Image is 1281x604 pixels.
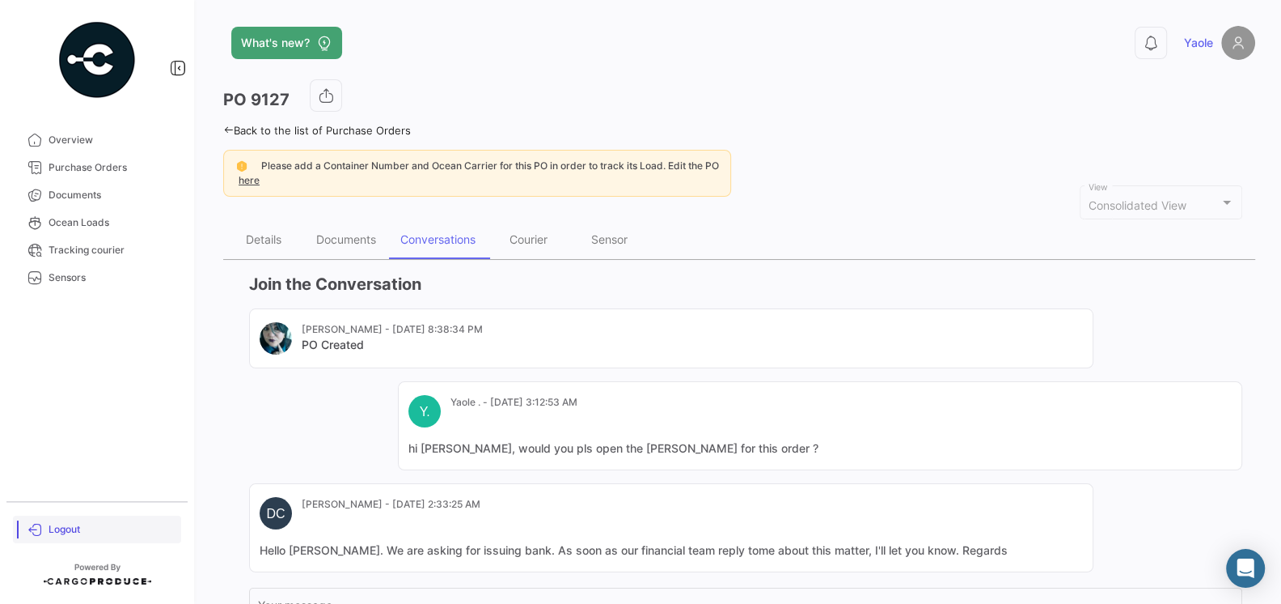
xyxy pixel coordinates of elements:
mat-card-content: hi [PERSON_NAME], would you pls open the [PERSON_NAME] for this order ? [408,440,1232,457]
div: Sensor [591,232,628,246]
span: Purchase Orders [49,160,175,175]
a: Documents [13,181,181,209]
h3: Join the Conversation [249,273,1242,296]
img: placeholder-user.png [1221,26,1255,60]
span: Documents [49,188,175,202]
img: powered-by.png [57,19,137,100]
span: Yaole [1184,35,1213,51]
div: Documents [316,232,376,246]
mat-card-title: PO Created [302,337,483,353]
a: Sensors [13,264,181,291]
a: Ocean Loads [13,209,181,236]
span: Please add a Container Number and Ocean Carrier for this PO in order to track its Load. Edit the PO [261,160,719,172]
span: Logout [49,522,175,537]
span: Sensors [49,270,175,285]
span: Ocean Loads [49,215,175,230]
div: Details [246,232,281,246]
span: Tracking courier [49,243,175,257]
img: IMG_20220614_122528.jpg [260,322,292,355]
div: DC [260,497,292,530]
mat-card-content: Hello [PERSON_NAME]. We are asking for issuing bank. As soon as our financial team reply tome abo... [260,542,1083,559]
mat-card-subtitle: [PERSON_NAME] - [DATE] 2:33:25 AM [302,497,480,512]
span: Overview [49,133,175,147]
a: Overview [13,126,181,154]
div: Y. [408,395,441,427]
a: here [235,174,263,186]
a: Back to the list of Purchase Orders [223,124,411,137]
h3: PO 9127 [223,88,290,111]
div: Courier [509,232,547,246]
mat-card-subtitle: [PERSON_NAME] - [DATE] 8:38:34 PM [302,322,483,337]
span: What's new? [241,35,310,51]
div: Conversations [400,232,476,246]
a: Purchase Orders [13,154,181,181]
a: Tracking courier [13,236,181,264]
button: What's new? [231,27,342,59]
div: Abrir Intercom Messenger [1226,549,1265,588]
span: Consolidated View [1089,198,1186,212]
mat-card-subtitle: Yaole . - [DATE] 3:12:53 AM [450,395,577,410]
